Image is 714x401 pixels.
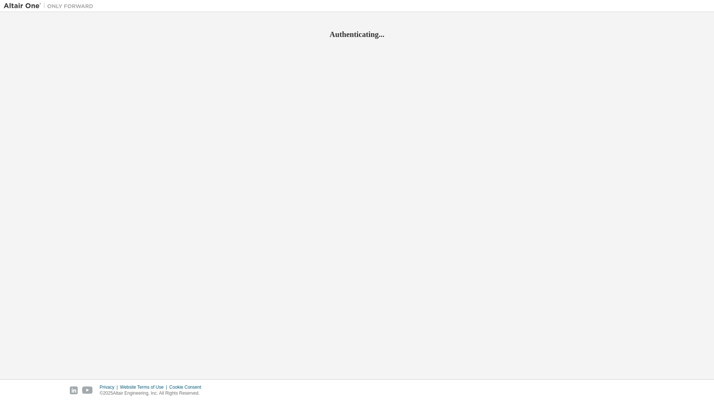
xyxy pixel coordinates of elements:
img: linkedin.svg [70,386,78,394]
h2: Authenticating... [4,29,710,39]
div: Cookie Consent [169,384,205,390]
img: Altair One [4,2,97,10]
div: Privacy [100,384,120,390]
img: youtube.svg [82,386,93,394]
p: © 2025 Altair Engineering, Inc. All Rights Reserved. [100,390,206,397]
div: Website Terms of Use [120,384,169,390]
